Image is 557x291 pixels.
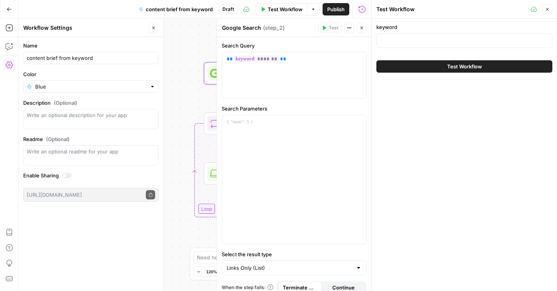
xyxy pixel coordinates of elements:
button: content brief from keyword [134,3,217,15]
span: Test [329,24,338,31]
label: keyword [376,23,552,31]
div: WorkflowSet InputsInputs [204,12,348,34]
button: Test [318,23,342,33]
div: Workflow Settings [23,24,146,32]
label: Name [23,42,159,49]
div: LoopIterationIterationStep 3 [204,112,348,135]
label: Search Parameters [222,105,367,112]
label: Color [23,70,159,78]
button: Test Workflow [256,3,307,15]
span: ( step_2 ) [263,24,285,32]
label: Description [23,99,159,107]
input: Untitled [27,54,155,62]
span: 120% [206,269,217,275]
span: content brief from keyword [146,5,213,13]
span: (Optional) [54,99,77,107]
input: Blue [35,83,147,90]
span: Publish [327,5,345,13]
span: Test Workflow [447,63,482,70]
span: Draft [222,6,234,13]
div: Web Page ScrapeWeb Page ScrapeStep 5 [204,162,348,185]
a: When the step fails: [222,284,273,291]
input: Links Only (List) [227,264,352,272]
label: Search Query [222,42,367,49]
div: ErrorGoogle SearchGoogle SearchStep 2 [204,62,348,85]
button: Publish [323,3,349,15]
button: Test Workflow [376,60,552,73]
label: Readme [23,135,159,143]
div: Complete [204,213,348,223]
label: Enable Sharing [23,172,159,179]
span: (Optional) [46,135,70,143]
label: Select the result type [222,250,367,258]
textarea: Google Search [222,24,261,32]
span: Test Workflow [268,5,302,13]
